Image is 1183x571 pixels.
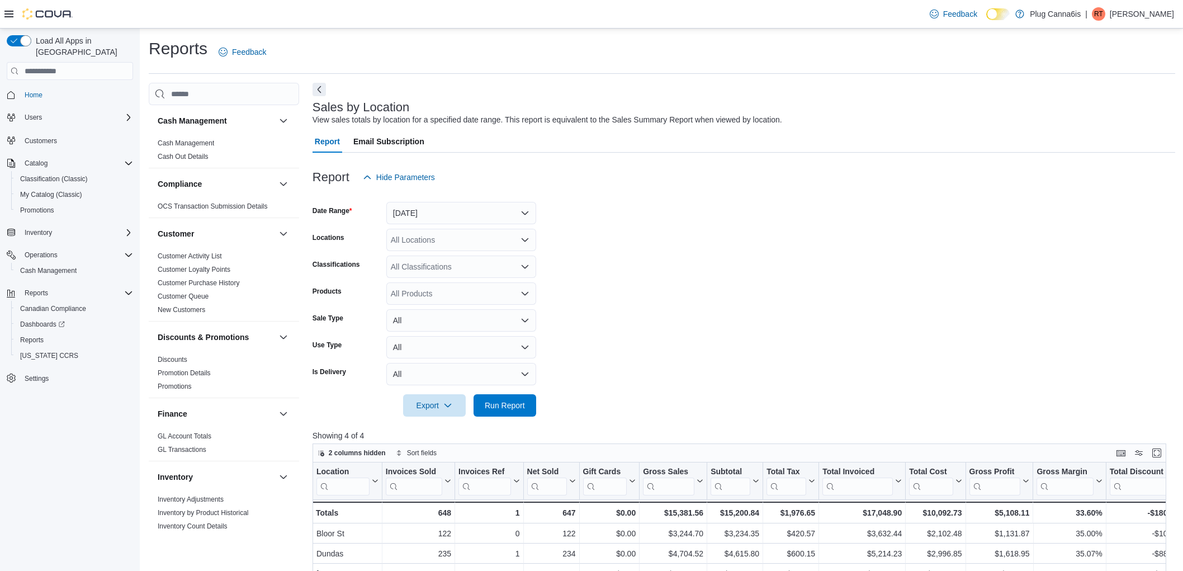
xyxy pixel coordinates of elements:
[316,467,378,496] button: Location
[458,527,519,540] div: 0
[386,309,536,332] button: All
[277,227,290,240] button: Customer
[316,467,370,496] div: Location
[277,470,290,484] button: Inventory
[20,266,77,275] span: Cash Management
[386,527,451,540] div: 122
[158,522,228,530] a: Inventory Count Details
[25,159,48,168] span: Catalog
[583,547,636,560] div: $0.00
[158,265,230,274] span: Customer Loyalty Points
[25,374,49,383] span: Settings
[20,111,46,124] button: Users
[277,331,290,344] button: Discounts & Promotions
[316,467,370,478] div: Location
[158,306,205,314] a: New Customers
[766,506,815,520] div: $1,976.65
[158,292,209,301] span: Customer Queue
[158,152,209,161] span: Cash Out Details
[16,204,59,217] a: Promotions
[158,252,222,261] span: Customer Activity List
[1110,467,1170,496] div: Total Discount
[16,264,81,277] a: Cash Management
[20,190,82,199] span: My Catalog (Classic)
[527,467,566,496] div: Net Sold
[313,341,342,350] label: Use Type
[16,333,133,347] span: Reports
[386,506,451,520] div: 648
[158,495,224,504] span: Inventory Adjustments
[766,527,815,540] div: $420.57
[822,467,893,496] div: Total Invoiced
[16,333,48,347] a: Reports
[766,467,806,496] div: Total Tax
[20,226,56,239] button: Inventory
[149,249,299,321] div: Customer
[583,467,636,496] button: Gift Cards
[1037,527,1102,540] div: 35.00%
[25,251,58,259] span: Operations
[20,157,52,170] button: Catalog
[527,547,575,560] div: 234
[7,82,133,416] nav: Complex example
[11,332,138,348] button: Reports
[2,87,138,103] button: Home
[158,279,240,287] span: Customer Purchase History
[158,252,222,260] a: Customer Activity List
[1110,467,1170,478] div: Total Discount
[969,547,1029,560] div: $1,618.95
[458,467,510,496] div: Invoices Ref
[158,228,275,239] button: Customer
[1110,506,1179,520] div: -$180.72
[313,287,342,296] label: Products
[214,41,271,63] a: Feedback
[158,383,192,390] a: Promotions
[20,336,44,345] span: Reports
[25,91,42,100] span: Home
[158,332,275,343] button: Discounts & Promotions
[474,394,536,417] button: Run Report
[711,547,759,560] div: $4,615.80
[1132,446,1146,460] button: Display options
[969,467,1029,496] button: Gross Profit
[386,336,536,358] button: All
[313,114,782,126] div: View sales totals by location for a specified date range. This report is equivalent to the Sales ...
[158,139,214,148] span: Cash Management
[232,46,266,58] span: Feedback
[11,171,138,187] button: Classification (Classic)
[1037,467,1093,496] div: Gross Margin
[386,547,451,560] div: 235
[943,8,977,20] span: Feedback
[20,88,133,102] span: Home
[20,226,133,239] span: Inventory
[2,370,138,386] button: Settings
[16,349,133,362] span: Washington CCRS
[158,332,249,343] h3: Discounts & Promotions
[158,202,268,210] a: OCS Transaction Submission Details
[25,289,48,298] span: Reports
[313,101,410,114] h3: Sales by Location
[1092,7,1105,21] div: Randy Tay
[277,407,290,421] button: Finance
[386,363,536,385] button: All
[11,301,138,317] button: Canadian Compliance
[711,527,759,540] div: $3,234.35
[11,263,138,279] button: Cash Management
[20,286,133,300] span: Reports
[822,506,902,520] div: $17,048.90
[158,228,194,239] h3: Customer
[353,130,424,153] span: Email Subscription
[458,467,519,496] button: Invoices Ref
[458,467,510,478] div: Invoices Ref
[277,177,290,191] button: Compliance
[520,235,529,244] button: Open list of options
[31,35,133,58] span: Load All Apps in [GEOGRAPHIC_DATA]
[20,174,88,183] span: Classification (Classic)
[969,527,1029,540] div: $1,131.87
[16,188,87,201] a: My Catalog (Classic)
[20,111,133,124] span: Users
[149,353,299,398] div: Discounts & Promotions
[410,394,459,417] span: Export
[313,233,344,242] label: Locations
[315,130,340,153] span: Report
